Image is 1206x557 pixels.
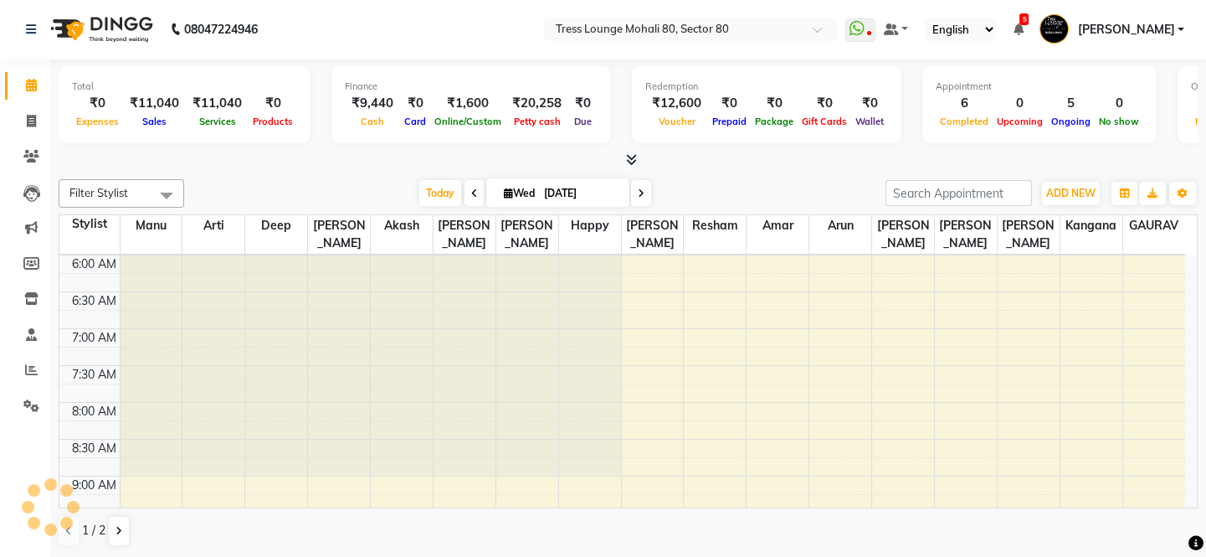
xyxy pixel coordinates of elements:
[622,215,684,254] span: [PERSON_NAME]
[82,522,105,539] span: 1 / 2
[400,94,430,113] div: ₹0
[345,80,598,94] div: Finance
[195,116,240,127] span: Services
[936,94,993,113] div: 6
[539,181,623,206] input: 2025-09-03
[69,366,120,384] div: 7:30 AM
[1013,22,1023,37] a: 5
[559,215,621,236] span: Happy
[43,6,157,53] img: logo
[400,116,430,127] span: Card
[1039,14,1069,44] img: Pardeep
[1046,187,1096,199] span: ADD NEW
[430,94,505,113] div: ₹1,600
[308,215,370,254] span: [PERSON_NAME]
[357,116,388,127] span: Cash
[69,186,128,199] span: Filter Stylist
[1060,215,1122,236] span: kangana
[751,94,798,113] div: ₹0
[123,94,186,113] div: ₹11,040
[186,94,249,113] div: ₹11,040
[69,440,120,457] div: 8:30 AM
[568,94,598,113] div: ₹0
[69,329,120,347] div: 7:00 AM
[69,255,120,273] div: 6:00 AM
[684,215,746,236] span: Resham
[430,116,505,127] span: Online/Custom
[345,94,400,113] div: ₹9,440
[1047,94,1095,113] div: 5
[809,215,871,236] span: Arun
[434,215,495,254] span: [PERSON_NAME]
[751,116,798,127] span: Package
[249,116,297,127] span: Products
[798,94,851,113] div: ₹0
[69,292,120,310] div: 6:30 AM
[59,215,120,233] div: Stylist
[851,94,888,113] div: ₹0
[245,215,307,236] span: Deep
[1019,13,1029,25] span: 5
[936,116,993,127] span: Completed
[121,215,182,236] span: Manu
[371,215,433,236] span: Akash
[654,116,700,127] span: Voucher
[885,180,1032,206] input: Search Appointment
[645,94,708,113] div: ₹12,600
[1123,215,1186,236] span: GAURAV
[496,215,558,254] span: [PERSON_NAME]
[798,116,851,127] span: Gift Cards
[69,403,120,420] div: 8:00 AM
[1095,116,1143,127] span: No show
[184,6,258,53] b: 08047224946
[1042,182,1100,205] button: ADD NEW
[993,94,1047,113] div: 0
[69,477,120,494] div: 9:00 AM
[998,215,1060,254] span: [PERSON_NAME]
[419,180,461,206] span: Today
[249,94,297,113] div: ₹0
[500,187,539,199] span: Wed
[872,215,934,254] span: [PERSON_NAME]
[72,80,297,94] div: Total
[138,116,171,127] span: Sales
[1077,21,1174,39] span: [PERSON_NAME]
[993,116,1047,127] span: Upcoming
[708,116,751,127] span: Prepaid
[510,116,565,127] span: Petty cash
[851,116,888,127] span: Wallet
[570,116,596,127] span: Due
[182,215,244,236] span: Arti
[72,116,123,127] span: Expenses
[935,215,997,254] span: [PERSON_NAME]
[505,94,568,113] div: ₹20,258
[708,94,751,113] div: ₹0
[72,94,123,113] div: ₹0
[747,215,808,236] span: Amar
[645,80,888,94] div: Redemption
[1095,94,1143,113] div: 0
[1047,116,1095,127] span: Ongoing
[936,80,1143,94] div: Appointment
